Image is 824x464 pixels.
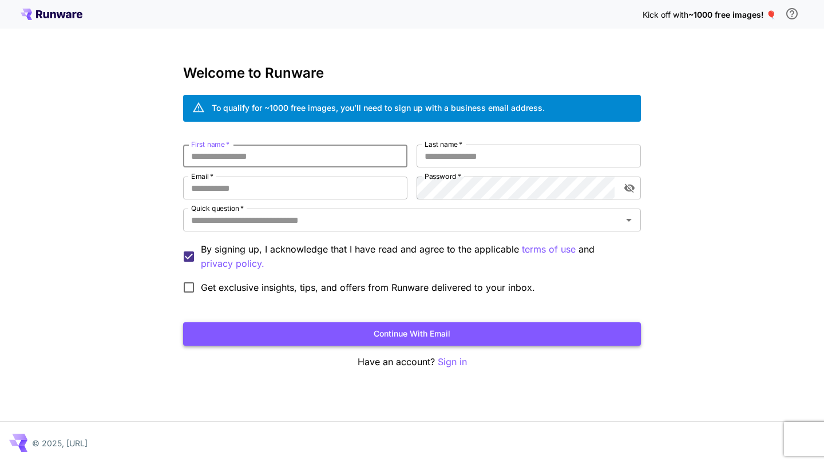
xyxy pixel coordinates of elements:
[522,242,576,257] p: terms of use
[201,257,264,271] button: By signing up, I acknowledge that I have read and agree to the applicable terms of use and
[201,257,264,271] p: privacy policy.
[201,281,535,294] span: Get exclusive insights, tips, and offers from Runware delivered to your inbox.
[781,2,803,25] button: In order to qualify for free credit, you need to sign up with a business email address and click ...
[438,355,467,369] button: Sign in
[522,242,576,257] button: By signing up, I acknowledge that I have read and agree to the applicable and privacy policy.
[183,322,641,346] button: Continue with email
[425,139,462,149] label: Last name
[425,171,461,181] label: Password
[191,171,213,181] label: Email
[619,178,640,198] button: toggle password visibility
[212,102,545,114] div: To qualify for ~1000 free images, you’ll need to sign up with a business email address.
[183,65,641,81] h3: Welcome to Runware
[183,355,641,369] p: Have an account?
[191,139,229,149] label: First name
[621,212,637,228] button: Open
[688,10,776,19] span: ~1000 free images! 🎈
[201,242,632,271] p: By signing up, I acknowledge that I have read and agree to the applicable and
[643,10,688,19] span: Kick off with
[32,437,88,449] p: © 2025, [URL]
[191,203,244,213] label: Quick question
